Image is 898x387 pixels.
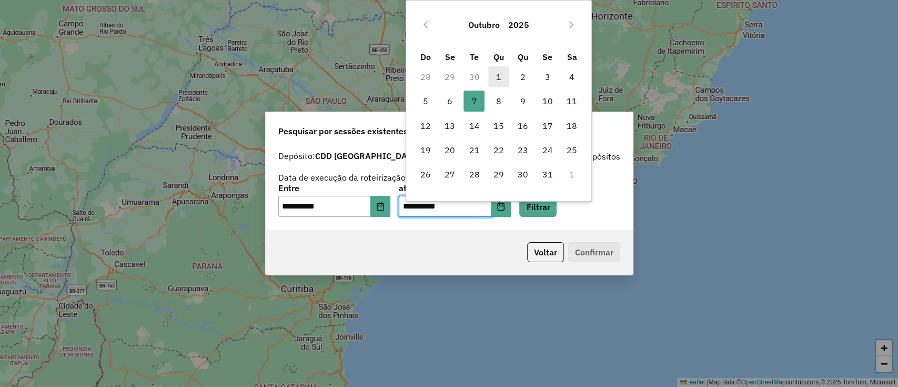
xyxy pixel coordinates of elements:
[464,12,504,37] button: Choose Month
[542,52,552,62] span: Se
[462,162,486,186] td: 28
[370,196,390,217] button: Choose Date
[462,114,486,138] td: 14
[537,66,558,87] span: 3
[438,65,462,89] td: 29
[438,89,462,113] td: 6
[561,140,582,161] span: 25
[415,91,436,112] span: 5
[487,162,511,186] td: 29
[413,89,437,113] td: 5
[439,140,460,161] span: 20
[488,66,509,87] span: 1
[462,138,486,162] td: 21
[462,89,486,113] td: 7
[278,150,419,162] label: Depósito:
[445,52,455,62] span: Se
[487,138,511,162] td: 22
[561,115,582,136] span: 18
[439,164,460,185] span: 27
[420,52,431,62] span: Do
[413,162,437,186] td: 26
[413,65,437,89] td: 28
[439,115,460,136] span: 13
[511,89,535,113] td: 9
[438,114,462,138] td: 13
[563,16,580,33] button: Next Month
[535,162,559,186] td: 31
[535,65,559,89] td: 3
[413,114,437,138] td: 12
[438,162,462,186] td: 27
[512,91,533,112] span: 9
[487,114,511,138] td: 15
[487,89,511,113] td: 8
[462,65,486,89] td: 30
[315,151,419,161] strong: CDD [GEOGRAPHIC_DATA]
[537,91,558,112] span: 10
[488,164,509,185] span: 29
[511,114,535,138] td: 16
[488,91,509,112] span: 8
[439,91,460,112] span: 6
[463,164,485,185] span: 28
[415,115,436,136] span: 12
[487,65,511,89] td: 1
[438,138,462,162] td: 20
[512,115,533,136] span: 16
[535,114,559,138] td: 17
[560,138,584,162] td: 25
[518,52,528,62] span: Qu
[561,66,582,87] span: 4
[561,91,582,112] span: 11
[537,164,558,185] span: 31
[415,140,436,161] span: 19
[491,196,511,217] button: Choose Date
[512,66,533,87] span: 2
[527,242,564,262] button: Voltar
[537,115,558,136] span: 17
[519,197,557,217] button: Filtrar
[278,171,408,184] label: Data de execução da roteirização:
[278,125,408,137] span: Pesquisar por sessões existentes
[504,12,533,37] button: Choose Year
[413,138,437,162] td: 19
[415,164,436,185] span: 26
[567,52,577,62] span: Sa
[463,91,485,112] span: 7
[511,138,535,162] td: 23
[470,52,479,62] span: Te
[488,140,509,161] span: 22
[512,164,533,185] span: 30
[488,115,509,136] span: 15
[537,140,558,161] span: 24
[399,182,511,194] label: até
[417,16,434,33] button: Previous Month
[463,115,485,136] span: 14
[511,162,535,186] td: 30
[278,182,390,194] label: Entre
[511,65,535,89] td: 2
[535,89,559,113] td: 10
[560,114,584,138] td: 18
[560,162,584,186] td: 1
[463,140,485,161] span: 21
[560,65,584,89] td: 4
[560,89,584,113] td: 11
[512,140,533,161] span: 23
[535,138,559,162] td: 24
[493,52,504,62] span: Qu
